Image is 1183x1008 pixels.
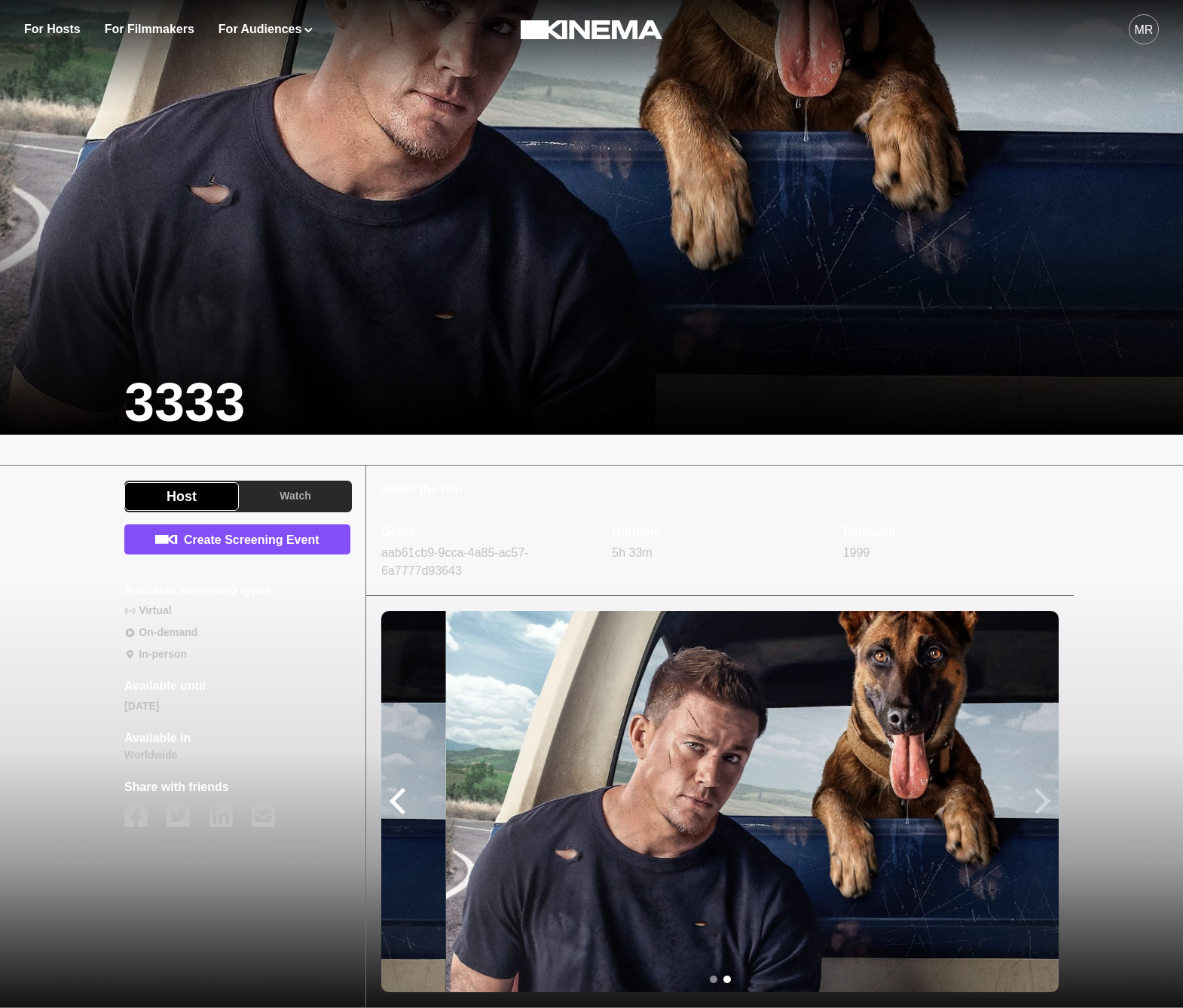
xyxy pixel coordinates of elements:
a: Create Screening Event [124,524,350,554]
p: In-person [139,646,187,662]
p: Virtual [139,603,171,619]
p: Available screening types [124,582,272,600]
p: Worldwide [124,747,191,763]
button: email [252,796,275,836]
p: 1999 [843,544,1059,562]
p: Share with friends [124,778,275,796]
a: For Hosts [24,20,81,38]
h1: 3333 [124,370,245,435]
button: linkedin [209,796,233,836]
a: For Filmmakers [105,20,194,38]
button: twitter [167,796,190,836]
p: Genre [381,523,597,541]
p: About the film [381,481,1059,499]
p: Available until [124,677,206,695]
button: facebook [124,796,148,836]
p: Available in [124,729,191,747]
p: aab61cb9-9cca-4a85-ac57-6a7777d93643 [381,544,597,580]
p: [DATE] [124,698,206,714]
p: Released [843,523,1059,541]
p: 5h 33m [612,544,827,562]
div: MR [1135,21,1154,39]
p: Runtime [612,523,827,541]
p: On-demand [139,625,197,640]
button: For Audiences [219,20,313,38]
